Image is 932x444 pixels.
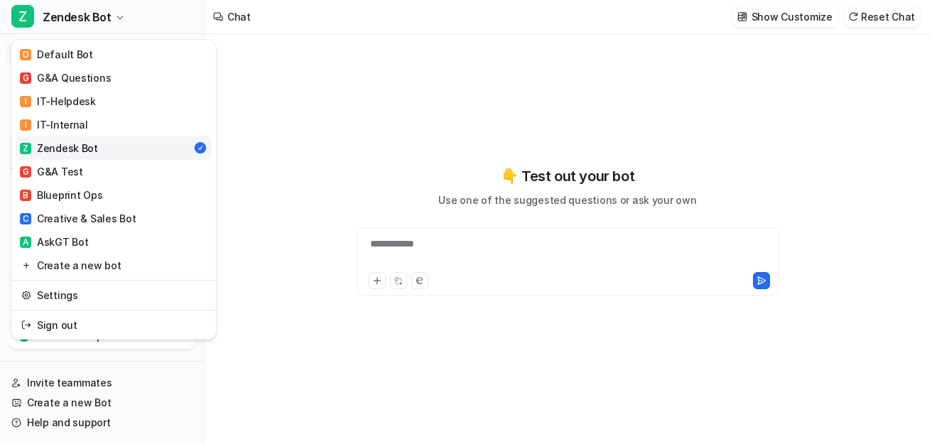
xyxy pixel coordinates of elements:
[20,190,31,201] span: B
[20,211,136,226] div: Creative & Sales Bot
[20,47,93,62] div: Default Bot
[16,313,212,337] a: Sign out
[20,49,31,60] span: D
[20,117,88,132] div: IT-Internal
[11,40,216,340] div: ZZendesk Bot
[20,96,31,107] span: I
[20,164,83,179] div: G&A Test
[20,237,31,248] span: A
[20,141,98,156] div: Zendesk Bot
[16,254,212,277] a: Create a new bot
[20,166,31,178] span: G
[20,70,111,85] div: G&A Questions
[20,94,96,109] div: IT-Helpdesk
[16,283,212,307] a: Settings
[20,188,102,202] div: Blueprint Ops
[21,288,31,303] img: reset
[21,258,31,273] img: reset
[20,72,31,84] span: G
[20,143,31,154] span: Z
[21,318,31,332] img: reset
[20,234,88,249] div: AskGT Bot
[11,5,34,28] span: Z
[20,119,31,131] span: I
[43,7,112,27] span: Zendesk Bot
[20,213,31,224] span: C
